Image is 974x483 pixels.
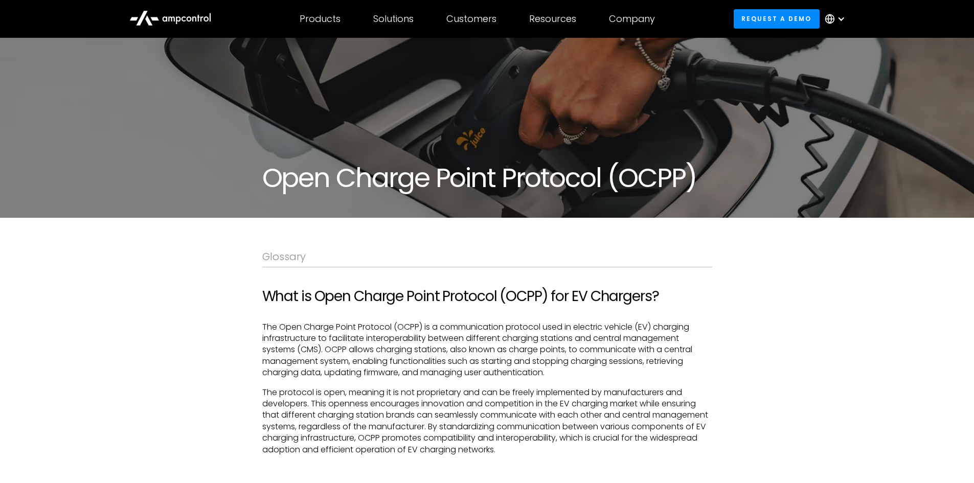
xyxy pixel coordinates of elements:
div: Resources [529,13,576,25]
a: Request a demo [734,9,820,28]
h1: Open Charge Point Protocol (OCPP) [262,163,712,193]
div: Products [300,13,341,25]
div: Company [609,13,655,25]
div: Customers [446,13,496,25]
div: Solutions [373,13,414,25]
div: Glossary [262,250,712,263]
h2: What is Open Charge Point Protocol (OCPP) for EV Chargers? [262,288,712,305]
p: The protocol is open, meaning it is not proprietary and can be freely implemented by manufacturer... [262,387,712,455]
p: ‍ [262,464,712,475]
p: The Open Charge Point Protocol (OCPP) is a communication protocol used in electric vehicle (EV) c... [262,321,712,379]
